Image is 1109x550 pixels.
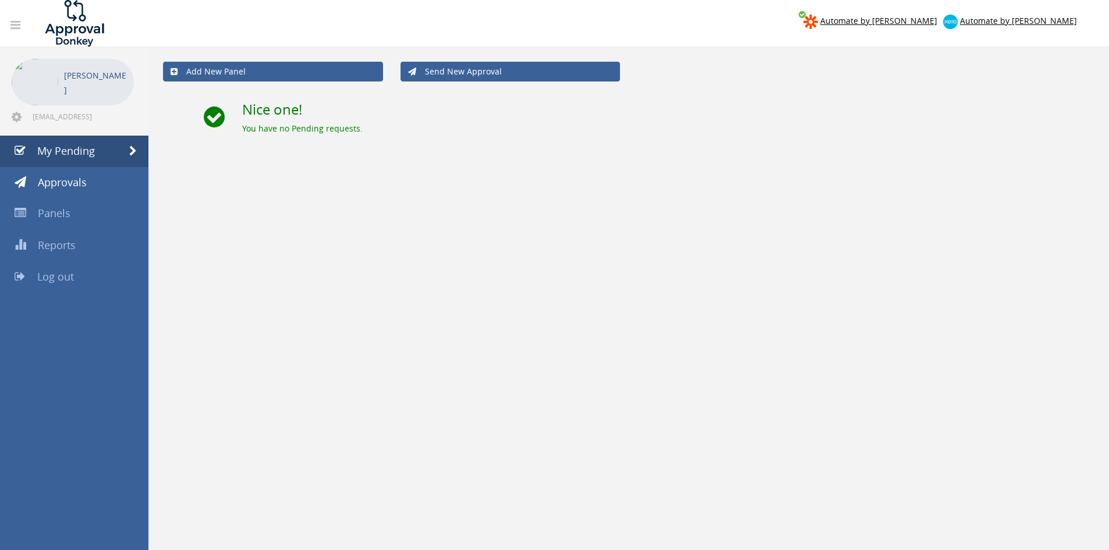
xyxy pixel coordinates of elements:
span: Approvals [38,175,87,189]
span: Panels [38,206,70,220]
span: Log out [37,269,74,283]
span: Reports [38,238,76,252]
span: My Pending [37,144,95,158]
p: [PERSON_NAME] [64,68,128,97]
a: Send New Approval [401,62,621,81]
span: [EMAIL_ADDRESS][DOMAIN_NAME] [33,112,132,121]
a: Add New Panel [163,62,383,81]
img: xero-logo.png [943,15,958,29]
div: You have no Pending requests. [242,123,1094,134]
span: Automate by [PERSON_NAME] [820,15,937,26]
span: Automate by [PERSON_NAME] [960,15,1077,26]
h2: Nice one! [242,102,1094,117]
img: zapier-logomark.png [803,15,818,29]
